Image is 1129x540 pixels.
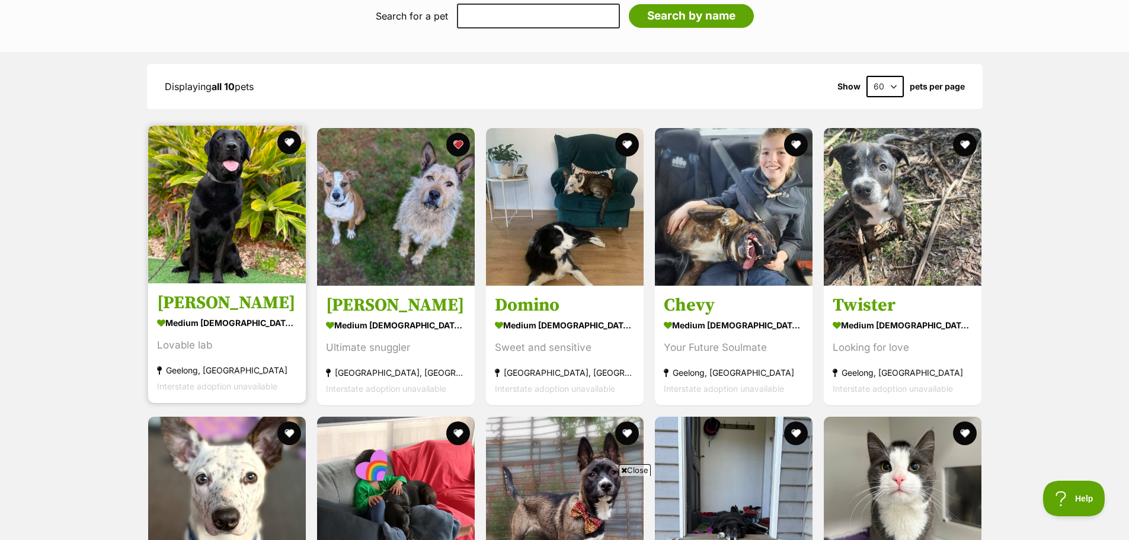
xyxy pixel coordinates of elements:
[664,340,804,356] div: Your Future Soulmate
[157,314,297,331] div: medium [DEMOGRAPHIC_DATA] Dog
[486,285,644,405] a: Domino medium [DEMOGRAPHIC_DATA] Dog Sweet and sensitive [GEOGRAPHIC_DATA], [GEOGRAPHIC_DATA] Int...
[953,133,977,156] button: favourite
[495,384,615,394] span: Interstate adoption unavailable
[615,133,639,156] button: favourite
[495,317,635,334] div: medium [DEMOGRAPHIC_DATA] Dog
[655,128,813,286] img: Chevy
[326,294,466,317] h3: [PERSON_NAME]
[157,381,277,391] span: Interstate adoption unavailable
[495,340,635,356] div: Sweet and sensitive
[148,283,306,403] a: [PERSON_NAME] medium [DEMOGRAPHIC_DATA] Dog Lovable lab Geelong, [GEOGRAPHIC_DATA] Interstate ado...
[165,81,254,92] span: Displaying pets
[833,365,973,381] div: Geelong, [GEOGRAPHIC_DATA]
[1043,481,1105,516] iframe: Help Scout Beacon - Open
[212,81,235,92] strong: all 10
[664,384,784,394] span: Interstate adoption unavailable
[157,362,297,378] div: Geelong, [GEOGRAPHIC_DATA]
[157,292,297,314] h3: [PERSON_NAME]
[446,133,470,156] button: favourite
[157,337,297,353] div: Lovable lab
[615,421,639,445] button: favourite
[833,317,973,334] div: medium [DEMOGRAPHIC_DATA] Dog
[148,126,306,283] img: Holly Jane
[495,365,635,381] div: [GEOGRAPHIC_DATA], [GEOGRAPHIC_DATA]
[326,317,466,334] div: medium [DEMOGRAPHIC_DATA] Dog
[349,481,781,534] iframe: Advertisement
[495,294,635,317] h3: Domino
[326,340,466,356] div: Ultimate snuggler
[446,421,470,445] button: favourite
[833,384,953,394] span: Interstate adoption unavailable
[837,82,861,91] span: Show
[953,421,977,445] button: favourite
[317,285,475,405] a: [PERSON_NAME] medium [DEMOGRAPHIC_DATA] Dog Ultimate snuggler [GEOGRAPHIC_DATA], [GEOGRAPHIC_DATA...
[619,464,651,476] span: Close
[784,133,808,156] button: favourite
[629,4,754,28] input: Search by name
[824,128,981,286] img: Twister
[664,294,804,317] h3: Chevy
[833,294,973,317] h3: Twister
[833,340,973,356] div: Looking for love
[655,285,813,405] a: Chevy medium [DEMOGRAPHIC_DATA] Dog Your Future Soulmate Geelong, [GEOGRAPHIC_DATA] Interstate ad...
[664,317,804,334] div: medium [DEMOGRAPHIC_DATA] Dog
[277,421,301,445] button: favourite
[326,384,446,394] span: Interstate adoption unavailable
[664,365,804,381] div: Geelong, [GEOGRAPHIC_DATA]
[486,128,644,286] img: Domino
[824,285,981,405] a: Twister medium [DEMOGRAPHIC_DATA] Dog Looking for love Geelong, [GEOGRAPHIC_DATA] Interstate adop...
[910,82,965,91] label: pets per page
[376,11,448,21] label: Search for a pet
[784,421,808,445] button: favourite
[326,365,466,381] div: [GEOGRAPHIC_DATA], [GEOGRAPHIC_DATA]
[317,128,475,286] img: Norman Nerf
[277,130,301,154] button: favourite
